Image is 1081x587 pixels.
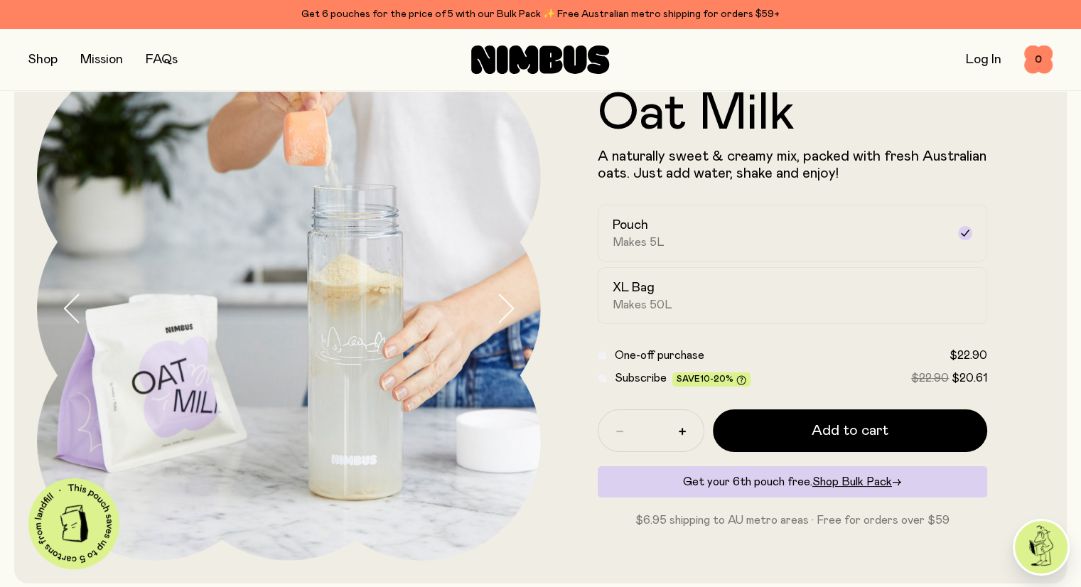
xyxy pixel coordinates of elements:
[615,350,704,361] span: One-off purchase
[950,350,987,361] span: $22.90
[598,148,988,182] p: A naturally sweet & creamy mix, packed with fresh Australian oats. Just add water, shake and enjoy!
[1024,45,1053,74] button: 0
[598,466,988,497] div: Get your 6th pouch free.
[700,375,733,383] span: 10-20%
[952,372,987,384] span: $20.61
[146,53,178,66] a: FAQs
[80,53,123,66] a: Mission
[1015,521,1067,573] img: agent
[677,375,746,385] span: Save
[812,476,892,488] span: Shop Bulk Pack
[613,298,672,312] span: Makes 50L
[812,476,902,488] a: Shop Bulk Pack→
[966,53,1001,66] a: Log In
[812,421,888,441] span: Add to cart
[615,372,667,384] span: Subscribe
[613,217,648,234] h2: Pouch
[911,372,949,384] span: $22.90
[713,409,988,452] button: Add to cart
[598,88,988,139] h1: Oat Milk
[613,279,655,296] h2: XL Bag
[613,235,665,249] span: Makes 5L
[28,6,1053,23] div: Get 6 pouches for the price of 5 with our Bulk Pack ✨ Free Australian metro shipping for orders $59+
[598,512,988,529] p: $6.95 shipping to AU metro areas · Free for orders over $59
